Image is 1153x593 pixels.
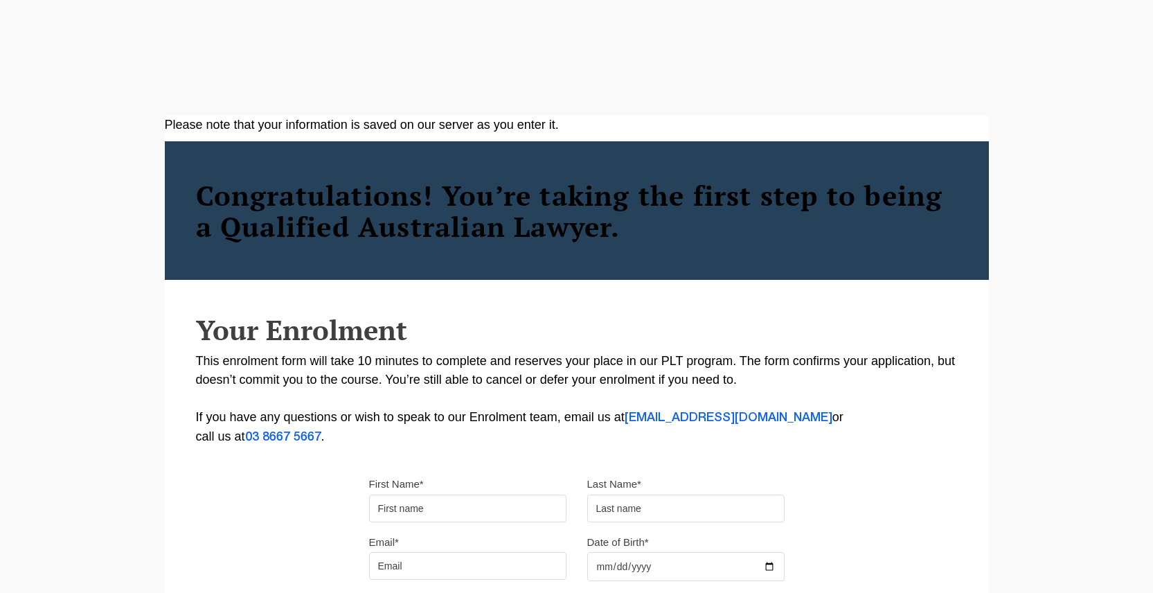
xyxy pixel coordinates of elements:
[587,477,641,491] label: Last Name*
[220,208,350,245] span: Qualified
[587,536,649,549] label: Date of Birth*
[245,432,321,443] a: 03 8667 5667
[693,177,752,213] span: first
[369,536,399,549] label: Email*
[196,208,212,245] span: a
[358,208,506,245] span: Australian
[587,495,785,522] input: Last name
[539,177,629,213] span: taking
[369,495,566,522] input: First name
[638,177,685,213] span: the
[165,116,989,134] div: Please note that your information is saved on our server as you enter it.
[827,177,856,213] span: to
[369,552,566,580] input: Email
[196,315,958,345] h2: Your Enrolment
[760,177,819,213] span: step
[514,208,620,245] span: Lawyer.
[196,352,958,447] p: This enrolment form will take 10 minutes to complete and reserves your place in our PLT program. ...
[625,412,832,423] a: [EMAIL_ADDRESS][DOMAIN_NAME]
[442,177,531,213] span: You’re
[196,177,434,213] span: Congratulations!
[369,477,424,491] label: First Name*
[864,177,942,213] span: being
